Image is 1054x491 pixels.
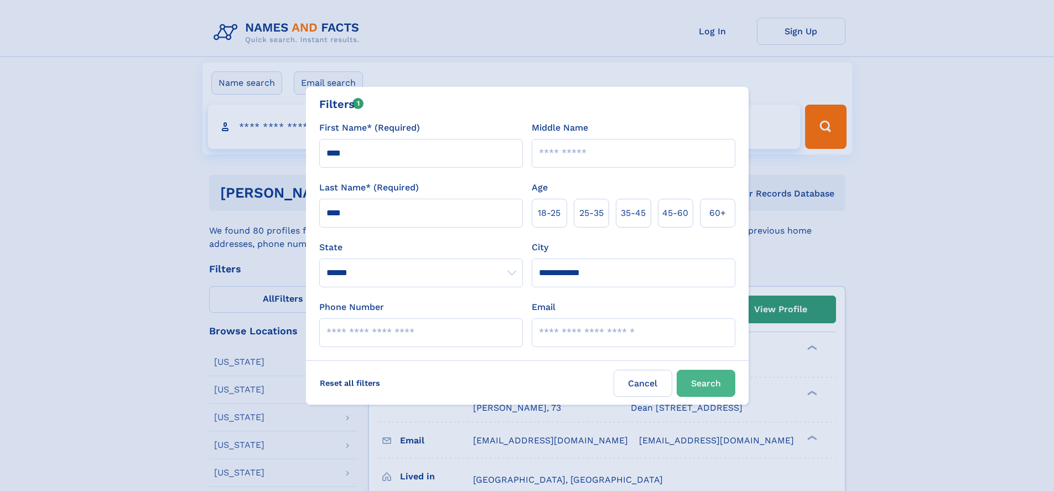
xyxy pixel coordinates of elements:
span: 25‑35 [579,206,604,220]
span: 60+ [709,206,726,220]
button: Search [677,370,735,397]
label: City [532,241,548,254]
span: 35‑45 [621,206,646,220]
label: Phone Number [319,301,384,314]
label: Middle Name [532,121,588,135]
label: State [319,241,523,254]
label: Cancel [614,370,672,397]
label: Age [532,181,548,194]
label: Last Name* (Required) [319,181,419,194]
div: Filters [319,96,364,112]
label: Reset all filters [313,370,387,396]
span: 45‑60 [662,206,688,220]
label: Email [532,301,555,314]
span: 18‑25 [538,206,560,220]
label: First Name* (Required) [319,121,420,135]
